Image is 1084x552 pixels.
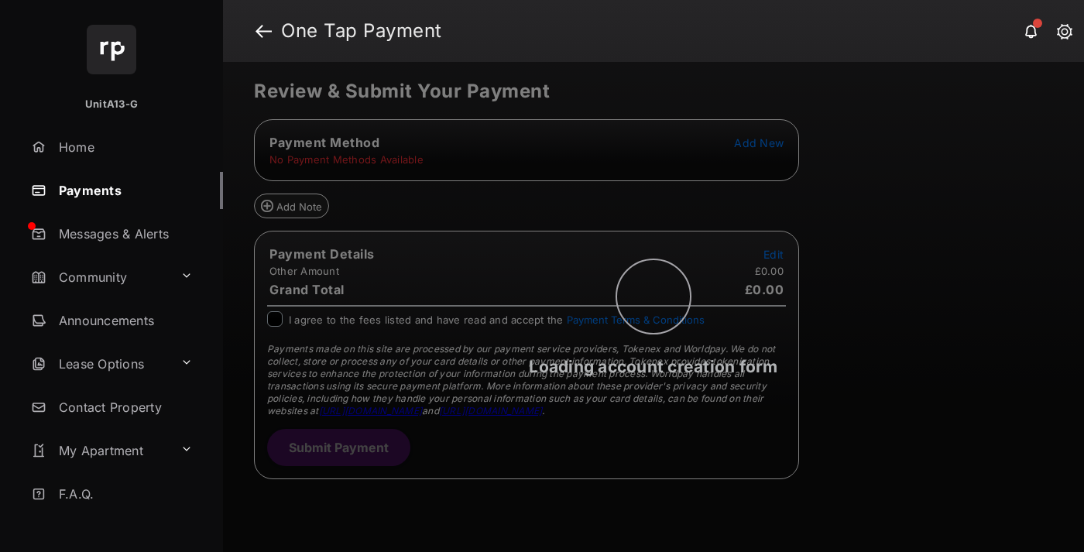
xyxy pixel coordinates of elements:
[25,129,223,166] a: Home
[25,432,174,469] a: My Apartment
[25,259,174,296] a: Community
[25,172,223,209] a: Payments
[25,302,223,339] a: Announcements
[281,22,442,40] strong: One Tap Payment
[87,25,136,74] img: svg+xml;base64,PHN2ZyB4bWxucz0iaHR0cDovL3d3dy53My5vcmcvMjAwMC9zdmciIHdpZHRoPSI2NCIgaGVpZ2h0PSI2NC...
[25,345,174,382] a: Lease Options
[25,389,223,426] a: Contact Property
[85,97,138,112] p: UnitA13-G
[529,357,777,376] span: Loading account creation form
[25,215,223,252] a: Messages & Alerts
[25,475,223,513] a: F.A.Q.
